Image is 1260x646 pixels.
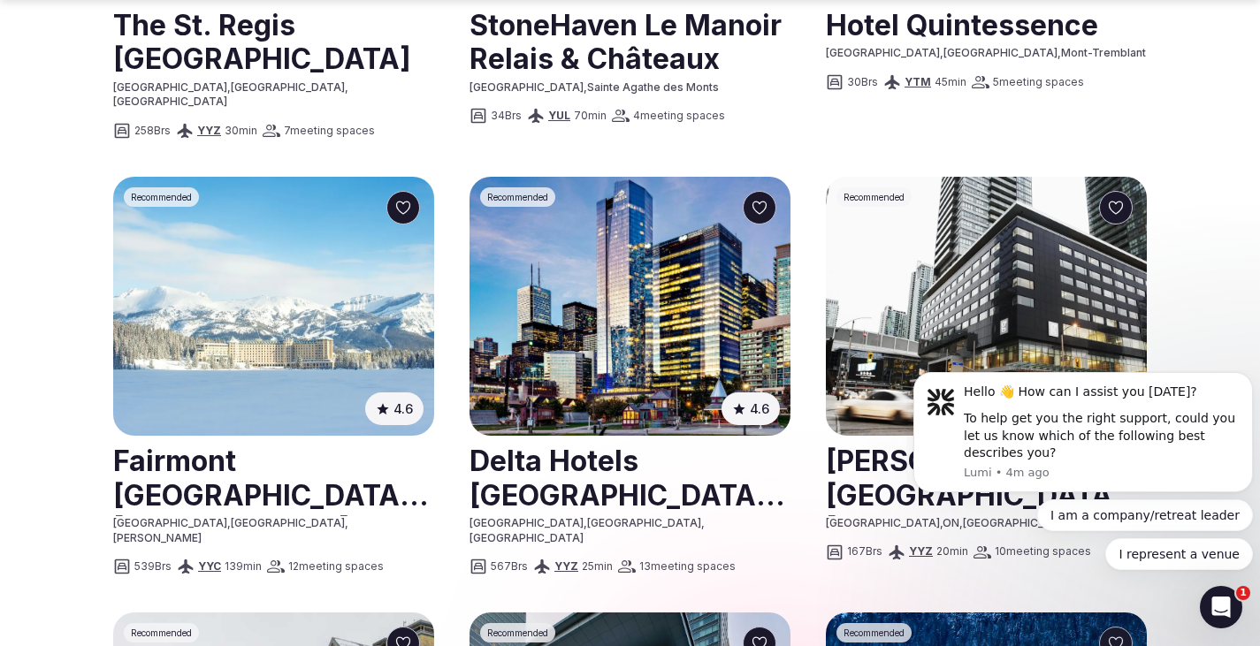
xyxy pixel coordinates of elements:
span: 139 min [225,559,262,574]
div: Recommended [836,623,912,642]
span: Mont-Tremblant [1061,46,1146,59]
a: YYC [198,559,221,573]
span: 1 [1236,586,1250,600]
div: Recommended [124,187,199,207]
a: YTM [905,75,931,88]
a: View venue [470,2,790,80]
a: See Le Germain Hotel Toronto Maple Leaf Square [826,177,1147,436]
span: [GEOGRAPHIC_DATA] [113,516,227,529]
span: 567 Brs [491,559,528,574]
span: 30 Brs [847,75,878,90]
span: 5 meeting spaces [993,75,1084,90]
span: 4.6 [393,399,413,418]
div: Recommended [480,187,555,207]
span: Recommended [131,627,192,639]
div: Recommended [124,623,199,642]
span: Recommended [487,191,548,203]
img: Le Germain Hotel Toronto Maple Leaf Square [826,177,1147,436]
span: 258 Brs [134,124,171,139]
span: , [940,46,943,59]
span: [GEOGRAPHIC_DATA] [943,46,1058,59]
span: , [345,516,348,529]
span: Recommended [131,191,192,203]
span: , [1058,46,1061,59]
span: Recommended [487,627,548,639]
span: 7 meeting spaces [284,124,375,139]
span: [GEOGRAPHIC_DATA] [470,516,584,529]
img: Fairmont Chateau Lake Louise [113,177,434,436]
a: See Delta Hotels Toronto by Marriott [470,177,790,436]
span: , [227,80,231,94]
span: , [701,516,705,529]
h2: Fairmont [GEOGRAPHIC_DATA][PERSON_NAME] [113,437,434,516]
span: [GEOGRAPHIC_DATA] [826,516,940,529]
span: 13 meeting spaces [639,559,736,574]
span: [GEOGRAPHIC_DATA] [470,531,584,544]
span: [PERSON_NAME] [113,531,202,544]
span: , [227,516,231,529]
span: [GEOGRAPHIC_DATA] [113,80,227,94]
button: 4.6 [722,392,780,425]
span: , [584,516,587,529]
span: 4 meeting spaces [633,109,725,124]
img: Delta Hotels Toronto by Marriott [470,177,790,436]
span: , [584,80,587,94]
iframe: Intercom notifications message [906,370,1260,598]
a: View venue [826,437,1147,516]
span: Recommended [844,191,905,203]
iframe: Intercom live chat [1200,586,1242,628]
span: 45 min [935,75,966,90]
a: View venue [826,2,1147,46]
span: , [345,80,348,94]
span: [GEOGRAPHIC_DATA] [470,80,584,94]
span: 12 meeting spaces [288,559,384,574]
span: [GEOGRAPHIC_DATA] [231,516,345,529]
h2: [PERSON_NAME][GEOGRAPHIC_DATA] [GEOGRAPHIC_DATA] [826,437,1147,516]
span: [GEOGRAPHIC_DATA] [113,95,227,108]
h2: Hotel Quintessence [826,2,1147,46]
span: 4.6 [750,399,769,418]
a: View venue [113,437,434,516]
a: See Fairmont Chateau Lake Louise [113,177,434,436]
span: 539 Brs [134,559,172,574]
button: 4.6 [365,392,424,425]
h2: Delta Hotels [GEOGRAPHIC_DATA] by Marriott [470,437,790,516]
a: YUL [548,109,570,122]
span: 34 Brs [491,109,522,124]
div: Recommended [480,623,555,642]
a: View venue [113,2,434,80]
span: [GEOGRAPHIC_DATA] [587,516,701,529]
h2: StoneHaven Le Manoir Relais & Châteaux [470,2,790,80]
a: YYZ [554,559,578,573]
span: 30 min [225,124,257,139]
span: Recommended [844,627,905,639]
h2: The St. Regis [GEOGRAPHIC_DATA] [113,2,434,80]
a: YYZ [197,124,221,137]
div: Recommended [836,187,912,207]
span: 167 Brs [847,544,882,559]
a: View venue [470,437,790,516]
span: [GEOGRAPHIC_DATA] [826,46,940,59]
span: 25 min [582,559,613,574]
span: Sainte Agathe des Monts [587,80,719,94]
span: 70 min [574,109,607,124]
span: [GEOGRAPHIC_DATA] [231,80,345,94]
